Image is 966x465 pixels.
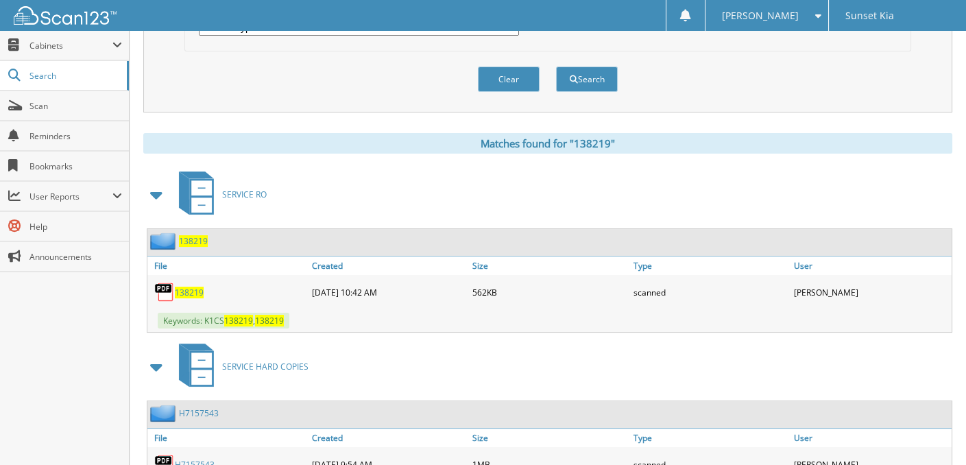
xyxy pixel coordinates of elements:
[14,6,117,25] img: scan123-logo-white.svg
[175,287,204,298] a: 138219
[790,278,952,306] div: [PERSON_NAME]
[222,189,267,200] span: SERVICE RO
[29,221,122,232] span: Help
[469,278,630,306] div: 562KB
[722,12,799,20] span: [PERSON_NAME]
[150,232,179,250] img: folder2.png
[29,100,122,112] span: Scan
[154,282,175,302] img: PDF.png
[29,191,112,202] span: User Reports
[630,278,791,306] div: scanned
[309,278,470,306] div: [DATE] 10:42 AM
[630,257,791,275] a: Type
[790,257,952,275] a: User
[29,70,120,82] span: Search
[171,167,267,222] a: SERVICE RO
[143,133,952,154] div: Matches found for "138219"
[29,40,112,51] span: Cabinets
[897,399,966,465] iframe: Chat Widget
[790,429,952,447] a: User
[222,361,309,372] span: SERVICE HARD COPIES
[309,257,470,275] a: Created
[469,257,630,275] a: Size
[147,429,309,447] a: File
[171,339,309,394] a: SERVICE HARD COPIES
[224,315,253,326] span: 138219
[845,12,894,20] span: Sunset Kia
[158,313,289,329] span: Keywords: K1CS ,
[179,407,219,419] a: H7157543
[29,160,122,172] span: Bookmarks
[147,257,309,275] a: File
[179,235,208,247] a: 138219
[29,251,122,263] span: Announcements
[255,315,284,326] span: 138219
[478,67,540,92] button: Clear
[630,429,791,447] a: Type
[150,405,179,422] img: folder2.png
[469,429,630,447] a: Size
[29,130,122,142] span: Reminders
[309,429,470,447] a: Created
[556,67,618,92] button: Search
